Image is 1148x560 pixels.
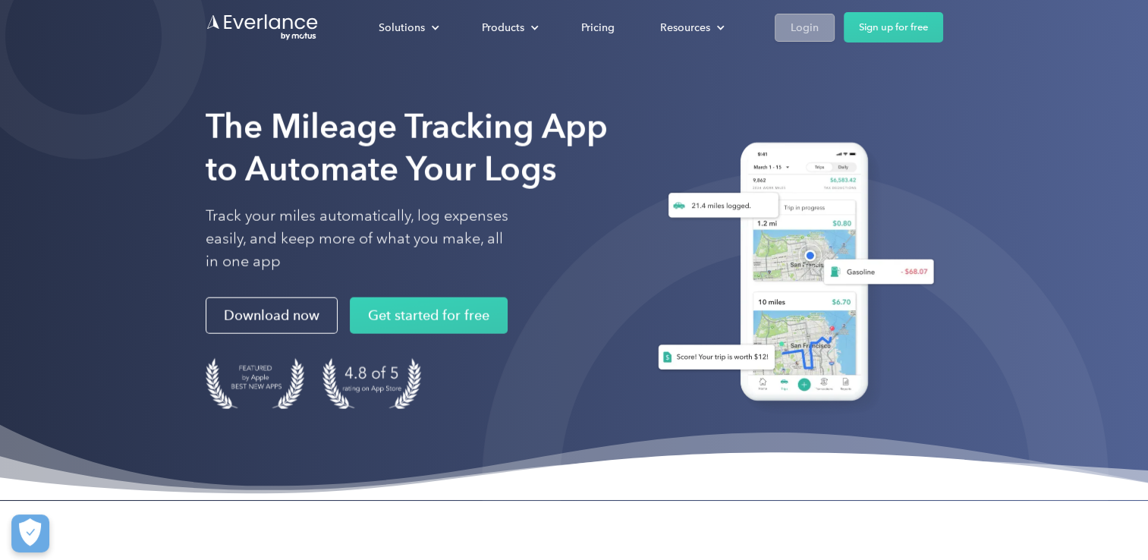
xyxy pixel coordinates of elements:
[363,14,451,41] div: Solutions
[206,13,319,42] a: Go to homepage
[482,18,524,37] div: Products
[379,18,425,37] div: Solutions
[645,14,737,41] div: Resources
[206,106,608,189] strong: The Mileage Tracking App to Automate Your Logs
[791,18,819,37] div: Login
[322,358,421,409] img: 4.9 out of 5 stars on the app store
[844,12,943,42] a: Sign up for free
[581,18,615,37] div: Pricing
[660,18,710,37] div: Resources
[206,297,338,334] a: Download now
[775,14,835,42] a: Login
[566,14,630,41] a: Pricing
[640,131,943,418] img: Everlance, mileage tracker app, expense tracking app
[350,297,508,334] a: Get started for free
[11,514,49,552] button: Cookies Settings
[206,358,304,409] img: Badge for Featured by Apple Best New Apps
[467,14,551,41] div: Products
[206,205,509,273] p: Track your miles automatically, log expenses easily, and keep more of what you make, all in one app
